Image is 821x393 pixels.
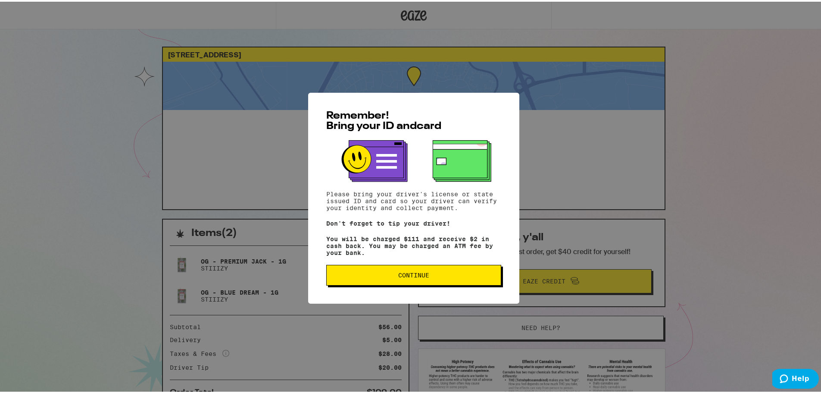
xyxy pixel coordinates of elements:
button: Continue [326,263,501,284]
iframe: Opens a widget where you can find more information [772,367,819,389]
p: Don't forget to tip your driver! [326,218,501,225]
p: You will be charged $111 and receive $2 in cash back. You may be charged an ATM fee by your bank. [326,234,501,255]
span: Remember! Bring your ID and card [326,109,441,130]
p: Please bring your driver's license or state issued ID and card so your driver can verify your ide... [326,189,501,210]
span: Continue [398,270,429,277]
